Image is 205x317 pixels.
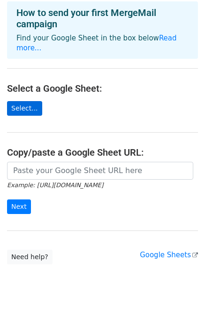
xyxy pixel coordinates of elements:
small: Example: [URL][DOMAIN_NAME] [7,182,103,189]
input: Paste your Google Sheet URL here [7,162,193,180]
h4: Copy/paste a Google Sheet URL: [7,147,198,158]
a: Read more... [16,34,177,52]
div: 聊天小组件 [158,272,205,317]
p: Find your Google Sheet in the box below [16,33,189,53]
h4: How to send your first MergeMail campaign [16,7,189,30]
h4: Select a Google Sheet: [7,83,198,94]
a: Need help? [7,250,53,264]
a: Google Sheets [140,251,198,259]
input: Next [7,199,31,214]
iframe: Chat Widget [158,272,205,317]
a: Select... [7,101,42,116]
